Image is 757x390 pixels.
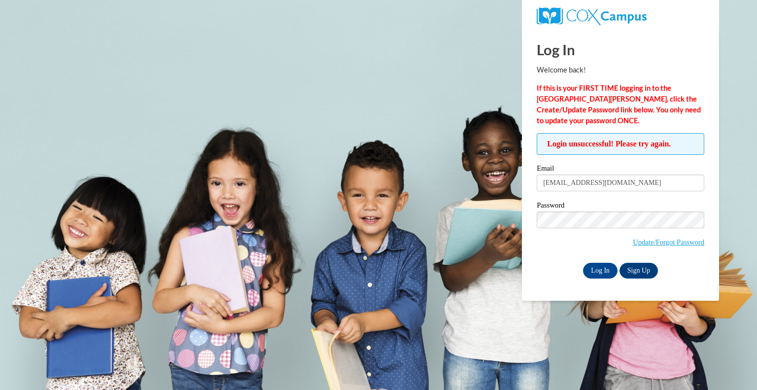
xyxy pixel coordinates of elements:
[537,39,704,60] h1: Log In
[537,7,647,25] img: COX Campus
[537,133,704,155] span: Login unsuccessful! Please try again.
[537,202,704,212] label: Password
[583,263,618,279] input: Log In
[537,11,647,20] a: COX Campus
[633,238,704,246] a: Update/Forgot Password
[537,84,701,125] strong: If this is your FIRST TIME logging in to the [GEOGRAPHIC_DATA][PERSON_NAME], click the Create/Upd...
[537,65,704,75] p: Welcome back!
[619,263,658,279] a: Sign Up
[537,165,704,175] label: Email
